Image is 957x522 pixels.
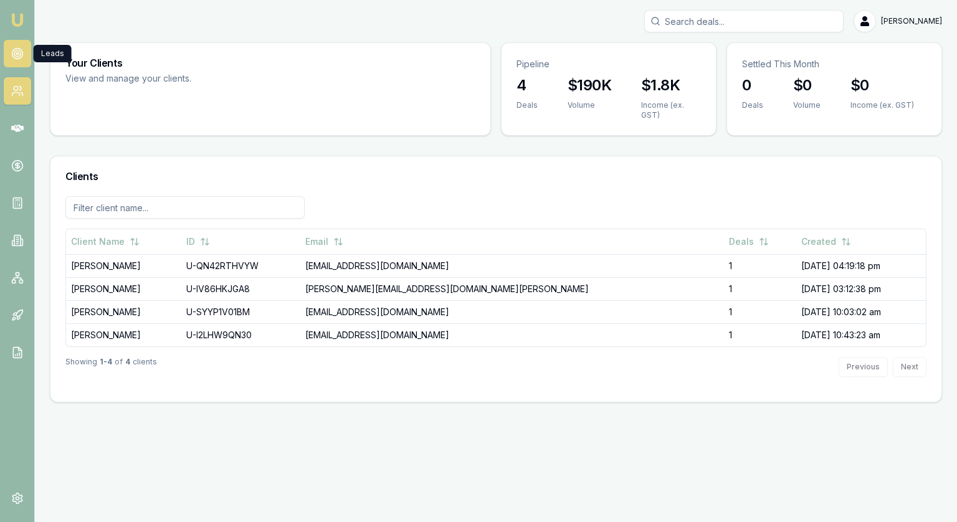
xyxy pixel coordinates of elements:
td: [EMAIL_ADDRESS][DOMAIN_NAME] [300,300,725,323]
td: [DATE] 10:03:02 am [796,300,926,323]
button: Client Name [71,230,140,253]
td: [EMAIL_ADDRESS][DOMAIN_NAME] [300,254,725,277]
h3: $190K [568,75,611,95]
div: Deals [517,100,538,110]
div: Income (ex. GST) [850,100,914,110]
td: 1 [724,323,796,346]
h3: 0 [742,75,763,95]
td: [EMAIL_ADDRESS][DOMAIN_NAME] [300,323,725,346]
div: Showing of clients [65,357,157,377]
img: emu-icon-u.png [10,12,25,27]
button: Created [801,230,851,253]
p: Pipeline [517,58,701,70]
strong: 4 [125,357,130,377]
td: [PERSON_NAME][EMAIL_ADDRESS][DOMAIN_NAME][PERSON_NAME] [300,277,725,300]
h3: Your Clients [65,58,475,68]
td: U-QN42RTHVYW [181,254,300,277]
strong: 1 - 4 [100,357,112,377]
p: View and manage your clients. [65,72,384,86]
h3: 4 [517,75,538,95]
td: U-IV86HKJGA8 [181,277,300,300]
button: Deals [729,230,769,253]
td: [PERSON_NAME] [66,254,181,277]
td: [DATE] 04:19:18 pm [796,254,926,277]
div: Leads [34,45,72,62]
input: Filter client name... [65,196,305,219]
button: Email [305,230,343,253]
div: Volume [793,100,821,110]
td: 1 [724,277,796,300]
input: Search deals [644,10,844,32]
td: [DATE] 03:12:38 pm [796,277,926,300]
p: Settled This Month [742,58,926,70]
h3: Clients [65,171,926,181]
td: 1 [724,300,796,323]
td: [PERSON_NAME] [66,277,181,300]
td: [PERSON_NAME] [66,300,181,323]
td: U-SYYP1V01BM [181,300,300,323]
td: [DATE] 10:43:23 am [796,323,926,346]
h3: $1.8K [641,75,701,95]
h3: $0 [793,75,821,95]
div: Deals [742,100,763,110]
div: Income (ex. GST) [641,100,701,120]
td: [PERSON_NAME] [66,323,181,346]
span: [PERSON_NAME] [881,16,942,26]
h3: $0 [850,75,914,95]
div: Volume [568,100,611,110]
td: U-I2LHW9QN30 [181,323,300,346]
td: 1 [724,254,796,277]
button: ID [186,230,210,253]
